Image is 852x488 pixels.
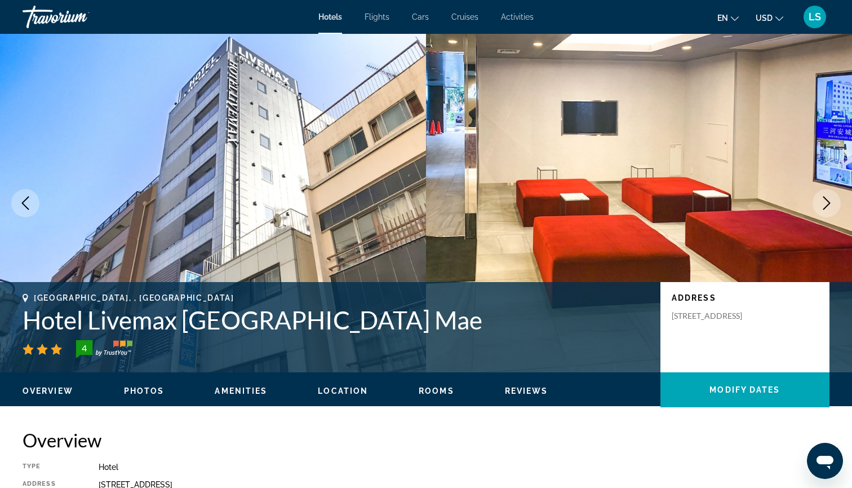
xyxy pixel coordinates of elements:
button: Photos [124,386,165,396]
a: Flights [365,12,389,21]
a: Travorium [23,2,135,32]
button: Change currency [756,10,783,26]
span: Modify Dates [709,385,780,394]
button: Location [318,386,368,396]
h2: Overview [23,429,829,451]
a: Cars [412,12,429,21]
div: Hotel [99,463,829,472]
p: [STREET_ADDRESS] [672,311,762,321]
iframe: Bouton de lancement de la fenêtre de messagerie [807,443,843,479]
a: Hotels [318,12,342,21]
button: Amenities [215,386,267,396]
a: Activities [501,12,534,21]
span: Photos [124,386,165,395]
span: Location [318,386,368,395]
span: LS [809,11,821,23]
button: Rooms [419,386,454,396]
h1: Hotel Livemax [GEOGRAPHIC_DATA] Mae [23,305,649,335]
button: Previous image [11,189,39,217]
span: Rooms [419,386,454,395]
span: USD [756,14,773,23]
span: [GEOGRAPHIC_DATA], , [GEOGRAPHIC_DATA] [34,293,234,302]
button: Next image [813,189,841,217]
div: 4 [73,341,95,355]
button: Reviews [505,386,548,396]
p: Address [672,293,818,302]
button: Change language [717,10,739,26]
div: Type [23,463,70,472]
button: Modify Dates [660,372,829,407]
span: en [717,14,728,23]
button: User Menu [800,5,829,29]
button: Overview [23,386,73,396]
span: Amenities [215,386,267,395]
a: Cruises [451,12,478,21]
img: TrustYou guest rating badge [76,340,132,358]
span: Reviews [505,386,548,395]
span: Overview [23,386,73,395]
